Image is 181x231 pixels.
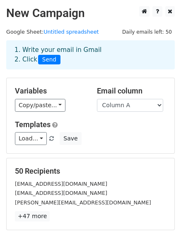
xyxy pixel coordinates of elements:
[60,132,81,145] button: Save
[6,6,175,20] h2: New Campaign
[15,132,47,145] a: Load...
[8,45,173,64] div: 1. Write your email in Gmail 2. Click
[38,55,60,65] span: Send
[15,120,51,129] a: Templates
[15,99,65,112] a: Copy/paste...
[15,167,166,176] h5: 50 Recipients
[97,86,167,96] h5: Email column
[6,29,99,35] small: Google Sheet:
[15,86,84,96] h5: Variables
[119,29,175,35] a: Daily emails left: 50
[43,29,99,35] a: Untitled spreadsheet
[15,190,107,196] small: [EMAIL_ADDRESS][DOMAIN_NAME]
[15,181,107,187] small: [EMAIL_ADDRESS][DOMAIN_NAME]
[15,199,151,206] small: [PERSON_NAME][EMAIL_ADDRESS][DOMAIN_NAME]
[15,211,50,221] a: +47 more
[119,27,175,37] span: Daily emails left: 50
